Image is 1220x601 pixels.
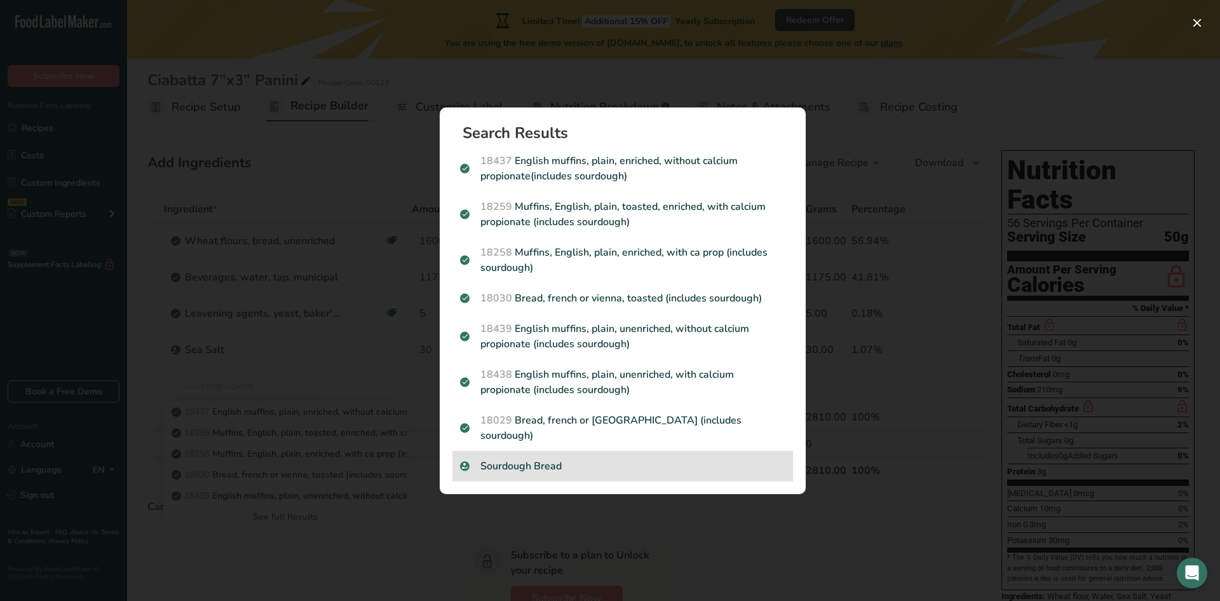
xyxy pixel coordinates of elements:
span: 18438 [480,368,512,382]
span: 18437 [480,154,512,168]
p: English muffins, plain, unenriched, with calcium propionate (includes sourdough) [460,367,785,397]
span: 18030 [480,291,512,305]
span: 18258 [480,245,512,259]
p: English muffins, plain, enriched, without calcium propionate(includes sourdough) [460,153,785,184]
p: Bread, french or vienna, toasted (includes sourdough) [460,291,785,306]
span: 18259 [480,200,512,214]
p: Bread, french or [GEOGRAPHIC_DATA] (includes sourdough) [460,413,785,443]
p: Sourdough Bread [460,459,785,474]
p: Muffins, English, plain, enriched, with ca prop (includes sourdough) [460,245,785,275]
h1: Search Results [463,125,793,141]
p: Muffins, English, plain, toasted, enriched, with calcium propionate (includes sourdough) [460,199,785,230]
div: Open Intercom Messenger [1177,558,1207,588]
span: 18439 [480,322,512,336]
p: English muffins, plain, unenriched, without calcium propionate (includes sourdough) [460,321,785,352]
span: 18029 [480,413,512,427]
